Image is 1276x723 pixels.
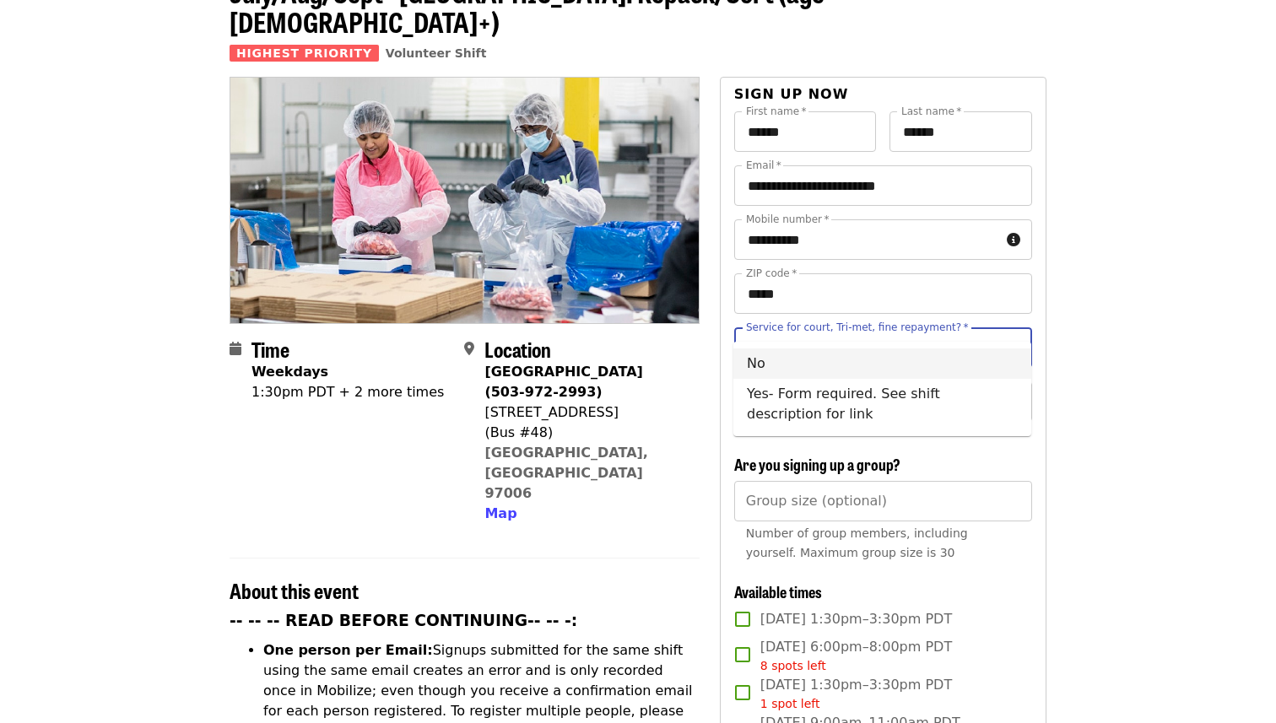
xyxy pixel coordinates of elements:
span: 1 spot left [760,697,820,710]
span: Number of group members, including yourself. Maximum group size is 30 [746,526,968,559]
button: Close [1003,336,1026,359]
input: ZIP code [734,273,1032,314]
button: Map [484,504,516,524]
input: [object Object] [734,481,1032,521]
input: Mobile number [734,219,1000,260]
a: Volunteer Shift [386,46,487,60]
label: Email [746,160,781,170]
div: [STREET_ADDRESS] [484,402,685,423]
span: Are you signing up a group? [734,453,900,475]
strong: -- -- -- READ BEFORE CONTINUING-- -- -: [230,612,577,629]
span: Highest Priority [230,45,379,62]
button: Clear [981,336,1004,359]
span: Time [251,334,289,364]
i: circle-info icon [1007,232,1020,248]
input: Last name [889,111,1032,152]
span: Available times [734,580,822,602]
span: 8 spots left [760,659,826,672]
i: map-marker-alt icon [464,341,474,357]
span: [DATE] 1:30pm–3:30pm PDT [760,609,952,629]
label: Last name [901,106,961,116]
a: [GEOGRAPHIC_DATA], [GEOGRAPHIC_DATA] 97006 [484,445,648,501]
img: July/Aug/Sept - Beaverton: Repack/Sort (age 10+) organized by Oregon Food Bank [230,78,699,322]
div: 1:30pm PDT + 2 more times [251,382,444,402]
label: Service for court, Tri-met, fine repayment? [746,322,969,332]
label: ZIP code [746,268,797,278]
input: First name [734,111,877,152]
strong: One person per Email: [263,642,433,658]
label: First name [746,106,807,116]
div: (Bus #48) [484,423,685,443]
span: Map [484,505,516,521]
span: Sign up now [734,86,849,102]
span: [DATE] 1:30pm–3:30pm PDT [760,675,952,713]
label: Mobile number [746,214,829,224]
li: Yes- Form required. See shift description for link [733,379,1031,429]
span: Location [484,334,551,364]
strong: [GEOGRAPHIC_DATA] (503-972-2993) [484,364,642,400]
span: About this event [230,575,359,605]
input: Email [734,165,1032,206]
li: No [733,348,1031,379]
strong: Weekdays [251,364,328,380]
i: calendar icon [230,341,241,357]
span: [DATE] 6:00pm–8:00pm PDT [760,637,952,675]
